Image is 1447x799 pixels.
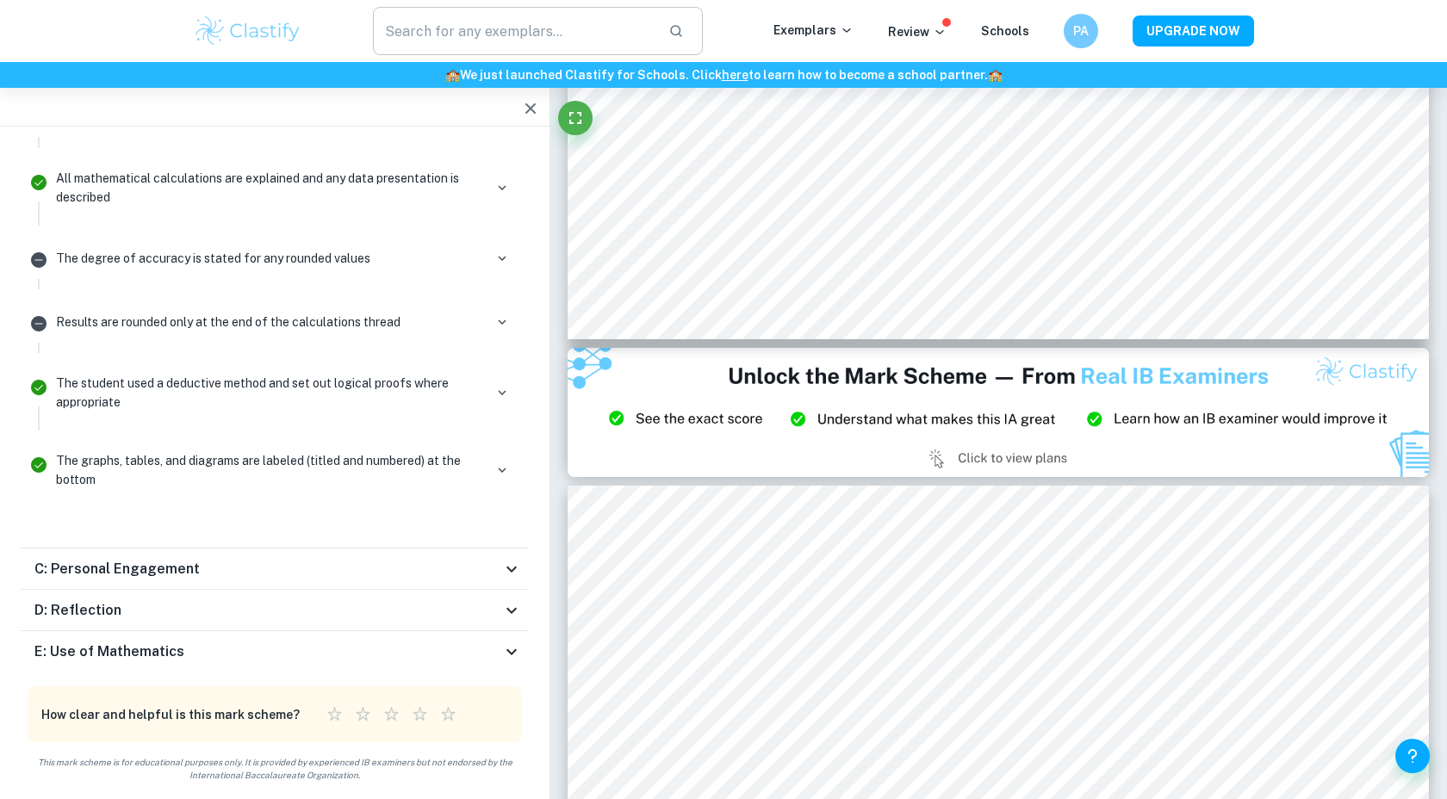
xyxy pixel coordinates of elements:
[34,559,200,579] h6: C: Personal Engagement
[41,705,300,724] h6: How clear and helpful is this mark scheme?
[28,313,49,334] svg: Not relevant
[56,313,401,331] p: Results are rounded only at the end of the calculations thread
[568,348,1429,477] img: Ad
[445,68,460,82] span: 🏫
[21,590,529,631] div: D: Reflection
[21,548,529,590] div: C: Personal Engagement
[373,7,655,55] input: Search for any exemplars...
[988,68,1003,82] span: 🏫
[56,451,483,489] p: The graphs, tables, and diagrams are labeled (titled and numbered) at the bottom
[1395,739,1430,773] button: Help and Feedback
[56,169,483,207] p: All mathematical calculations are explained and any data presentation is described
[558,101,593,135] button: Fullscreen
[34,600,121,621] h6: D: Reflection
[28,455,49,475] svg: Correct
[888,22,947,41] p: Review
[28,172,49,193] svg: Correct
[1064,14,1098,48] button: PA
[28,377,49,398] svg: Correct
[981,24,1029,38] a: Schools
[56,249,370,268] p: The degree of accuracy is stated for any rounded values
[1133,15,1254,46] button: UPGRADE NOW
[28,250,49,270] svg: Not relevant
[722,68,748,82] a: here
[3,65,1444,84] h6: We just launched Clastify for Schools. Click to learn how to become a school partner.
[773,21,854,40] p: Exemplars
[28,756,522,782] span: This mark scheme is for educational purposes only. It is provided by experienced IB examiners but...
[56,374,483,412] p: The student used a deductive method and set out logical proofs where appropriate
[193,14,302,48] img: Clastify logo
[34,641,184,662] h6: E: Use of Mathematics
[1071,22,1091,40] h6: PA
[21,631,529,672] div: E: Use of Mathematics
